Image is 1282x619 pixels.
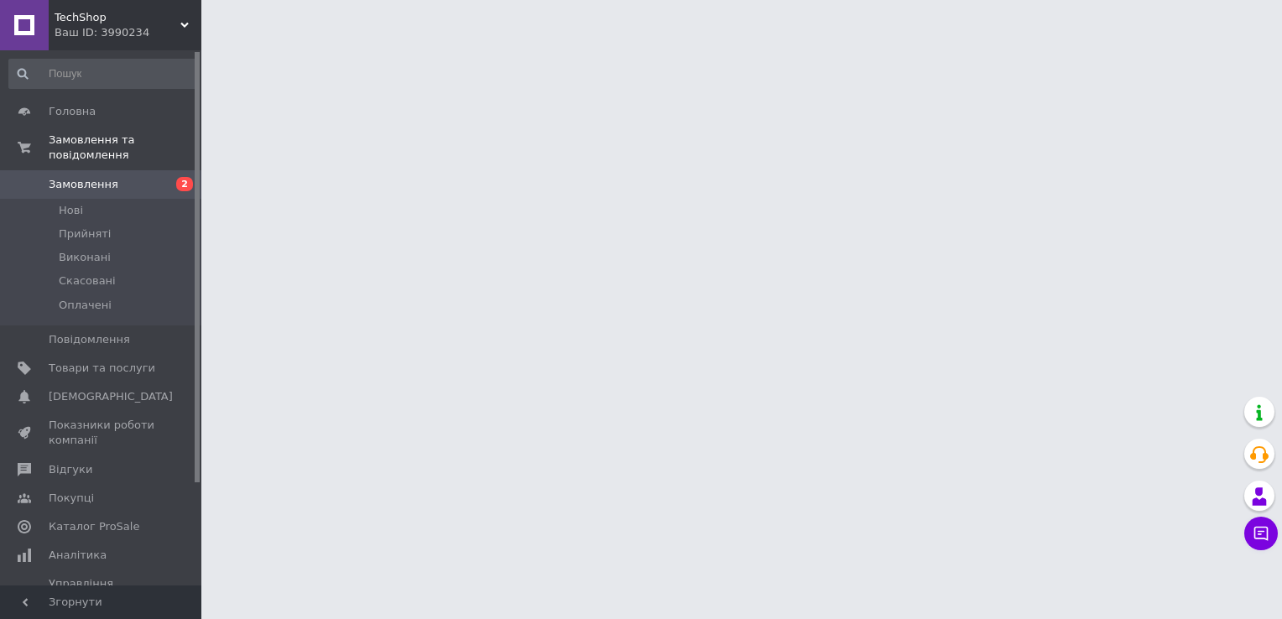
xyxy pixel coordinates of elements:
input: Пошук [8,59,198,89]
span: Товари та послуги [49,361,155,376]
span: Нові [59,203,83,218]
span: Управління сайтом [49,576,155,606]
span: Прийняті [59,226,111,242]
span: Виконані [59,250,111,265]
span: [DEMOGRAPHIC_DATA] [49,389,173,404]
span: Повідомлення [49,332,130,347]
div: Ваш ID: 3990234 [55,25,201,40]
span: Головна [49,104,96,119]
span: Аналітика [49,548,107,563]
span: TechShop [55,10,180,25]
span: Оплачені [59,298,112,313]
span: Покупці [49,491,94,506]
button: Чат з покупцем [1244,517,1278,550]
span: Замовлення [49,177,118,192]
span: Відгуки [49,462,92,477]
span: Замовлення та повідомлення [49,133,201,163]
span: Каталог ProSale [49,519,139,534]
span: Скасовані [59,273,116,289]
span: 2 [176,177,193,191]
span: Показники роботи компанії [49,418,155,448]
